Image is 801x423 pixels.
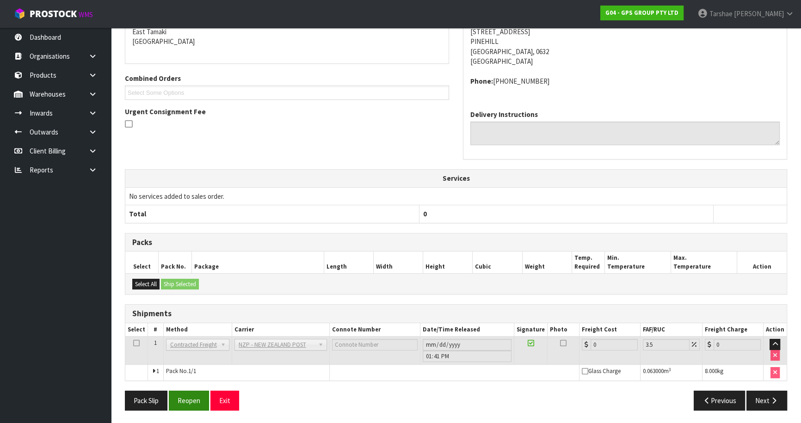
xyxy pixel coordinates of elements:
th: Action [763,323,787,337]
input: Freight Adjustment [643,339,690,350]
span: 8.000 [705,367,717,375]
label: Delivery Instructions [470,110,538,119]
th: Cubic [473,251,522,273]
th: # [148,323,164,337]
button: Reopen [169,391,209,411]
td: kg [702,365,763,380]
th: Carrier [232,323,330,337]
th: Pack No. [159,251,192,273]
address: [STREET_ADDRESS] PINEHILL [GEOGRAPHIC_DATA], 0632 [GEOGRAPHIC_DATA] [470,7,780,67]
th: Services [125,170,787,187]
h3: Shipments [132,309,780,318]
span: 0.063000 [643,367,664,375]
input: Freight Charge [714,339,761,350]
span: 0 [423,209,427,218]
th: Width [373,251,423,273]
input: Freight Cost [591,339,638,350]
td: Pack No. [163,365,330,380]
img: cube-alt.png [14,8,25,19]
th: Min. Temperature [605,251,671,273]
th: Temp. Required [572,251,605,273]
th: Height [423,251,473,273]
button: Pack Slip [125,391,167,411]
button: Select All [132,279,160,290]
span: Contracted Freight [170,339,217,350]
a: G04 - GPS GROUP PTY LTD [600,6,684,20]
span: 1 [154,339,157,347]
th: Freight Cost [579,323,640,337]
th: Signature [514,323,548,337]
span: 1/1 [188,367,196,375]
th: Total [125,205,419,223]
th: Method [163,323,232,337]
th: Max. Temperature [671,251,737,273]
span: NZP - NEW ZEALAND POST [239,339,315,350]
span: Glass Charge [582,367,621,375]
th: Freight Charge [702,323,763,337]
th: FAF/RUC [640,323,702,337]
sup: 3 [669,367,671,373]
span: ProStock [30,8,77,20]
button: Exit [210,391,239,411]
th: Select [125,251,159,273]
address: [PHONE_NUMBER] [470,76,780,86]
strong: phone [470,77,493,86]
span: Tarshae [709,9,733,18]
th: Connote Number [330,323,420,337]
label: Combined Orders [125,74,181,83]
th: Select [125,323,148,337]
td: m [640,365,702,380]
span: 1 [156,367,159,375]
small: WMS [79,10,93,19]
button: Next [746,391,787,411]
h3: Packs [132,238,780,247]
button: Ship Selected [161,279,199,290]
th: Length [324,251,373,273]
th: Package [191,251,324,273]
th: Weight [522,251,572,273]
span: [PERSON_NAME] [734,9,784,18]
input: Connote Number [332,339,417,350]
button: Previous [694,391,746,411]
th: Action [737,251,787,273]
th: Photo [548,323,579,337]
td: No services added to sales order. [125,187,787,205]
th: Date/Time Released [420,323,514,337]
label: Urgent Consignment Fee [125,107,206,116]
strong: G04 - GPS GROUP PTY LTD [605,9,678,17]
